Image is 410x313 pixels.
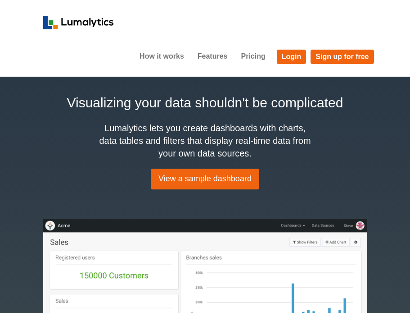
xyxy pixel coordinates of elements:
[151,169,259,189] a: View a sample dashboard
[234,45,272,68] a: Pricing
[97,122,313,160] h4: Lumalytics lets you create dashboards with charts, data tables and filters that display real-time...
[133,45,191,68] a: How it works
[191,45,234,68] a: Features
[311,50,374,64] a: Sign up for free
[43,92,367,113] h2: Visualizing your data shouldn't be complicated
[43,16,114,29] img: logo_v2-f34f87db3d4d9f5311d6c47995059ad6168825a3e1eb260e01c8041e89355404.png
[277,50,306,64] a: Login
